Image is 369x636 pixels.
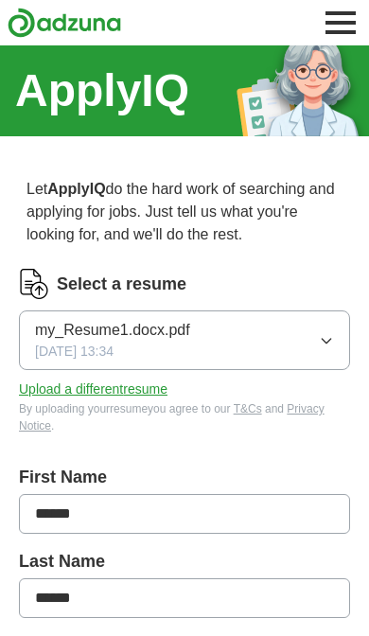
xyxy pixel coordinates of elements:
p: Let do the hard work of searching and applying for jobs. Just tell us what you're looking for, an... [19,170,350,254]
button: Toggle main navigation menu [320,2,361,44]
a: T&Cs [234,402,262,415]
label: Select a resume [57,272,186,297]
button: Upload a differentresume [19,380,167,399]
button: my_Resume1.docx.pdf[DATE] 13:34 [19,310,350,370]
span: [DATE] 13:34 [35,342,114,362]
img: Adzuna logo [8,8,121,38]
label: Last Name [19,549,350,574]
div: By uploading your resume you agree to our and . [19,400,350,434]
strong: ApplyIQ [47,181,105,197]
span: my_Resume1.docx.pdf [35,319,190,342]
img: CV Icon [19,269,49,299]
h1: ApplyIQ [15,57,189,125]
label: First Name [19,465,350,490]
